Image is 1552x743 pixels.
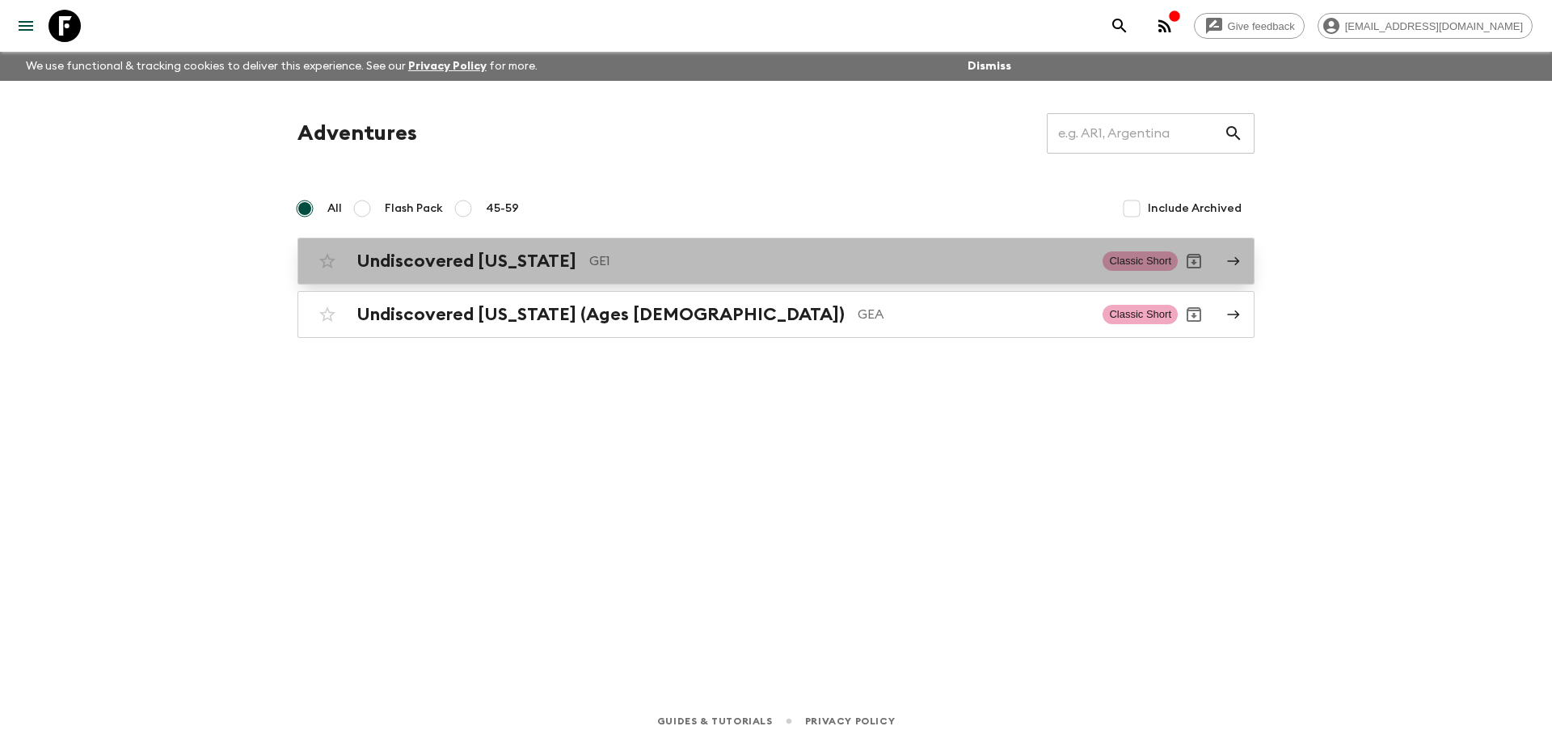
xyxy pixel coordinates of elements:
[327,201,342,217] span: All
[356,251,576,272] h2: Undiscovered [US_STATE]
[657,712,773,730] a: Guides & Tutorials
[1103,251,1178,271] span: Classic Short
[964,55,1015,78] button: Dismiss
[1103,305,1178,324] span: Classic Short
[486,201,519,217] span: 45-59
[408,61,487,72] a: Privacy Policy
[1047,111,1224,156] input: e.g. AR1, Argentina
[1194,13,1305,39] a: Give feedback
[1318,13,1533,39] div: [EMAIL_ADDRESS][DOMAIN_NAME]
[19,52,544,81] p: We use functional & tracking cookies to deliver this experience. See our for more.
[356,304,845,325] h2: Undiscovered [US_STATE] (Ages [DEMOGRAPHIC_DATA])
[297,117,417,150] h1: Adventures
[805,712,895,730] a: Privacy Policy
[589,251,1090,271] p: GE1
[1103,10,1136,42] button: search adventures
[297,238,1255,285] a: Undiscovered [US_STATE]GE1Classic ShortArchive
[858,305,1090,324] p: GEA
[1219,20,1304,32] span: Give feedback
[1178,245,1210,277] button: Archive
[1178,298,1210,331] button: Archive
[1336,20,1532,32] span: [EMAIL_ADDRESS][DOMAIN_NAME]
[1148,201,1242,217] span: Include Archived
[10,10,42,42] button: menu
[297,291,1255,338] a: Undiscovered [US_STATE] (Ages [DEMOGRAPHIC_DATA])GEAClassic ShortArchive
[385,201,443,217] span: Flash Pack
